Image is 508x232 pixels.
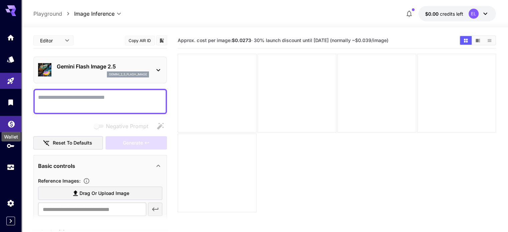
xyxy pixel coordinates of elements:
[178,37,388,43] span: Approx. cost per image: · 30% launch discount until [DATE] (normally ~$0.039/image)
[469,9,479,19] div: EL
[1,132,21,142] div: Wallet
[425,10,463,17] div: $0.00
[7,118,15,126] div: Wallet
[109,72,147,77] p: gemini_2_5_flash_image
[33,136,103,150] button: Reset to defaults
[57,62,149,70] p: Gemini Flash Image 2.5
[80,178,93,184] button: Upload a reference image to guide the result. This is needed for Image-to-Image or Inpainting. Su...
[7,163,15,172] div: Usage
[74,10,115,18] span: Image Inference
[418,6,496,21] button: $0.00EL
[6,217,15,225] button: Expand sidebar
[7,77,15,85] div: Playground
[33,10,62,18] a: Playground
[459,35,496,45] div: Show images in grid viewShow images in video viewShow images in list view
[425,11,440,17] span: $0.00
[38,158,162,174] div: Basic controls
[93,122,154,130] span: Negative prompts are not compatible with the selected model.
[440,11,463,17] span: credits left
[460,36,472,45] button: Show images in grid view
[484,36,495,45] button: Show images in list view
[79,189,129,198] span: Drag or upload image
[38,162,75,170] p: Basic controls
[7,98,15,106] div: Library
[38,178,80,184] span: Reference Images :
[7,33,15,42] div: Home
[159,36,165,44] button: Add to library
[38,60,162,80] div: Gemini Flash Image 2.5gemini_2_5_flash_image
[7,142,15,150] div: API Keys
[7,55,15,63] div: Models
[7,199,15,207] div: Settings
[106,122,148,130] span: Negative Prompt
[472,36,484,45] button: Show images in video view
[231,37,251,43] b: $0.0273
[125,36,155,45] button: Copy AIR ID
[33,10,74,18] nav: breadcrumb
[38,187,162,200] label: Drag or upload image
[40,37,61,44] span: Editor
